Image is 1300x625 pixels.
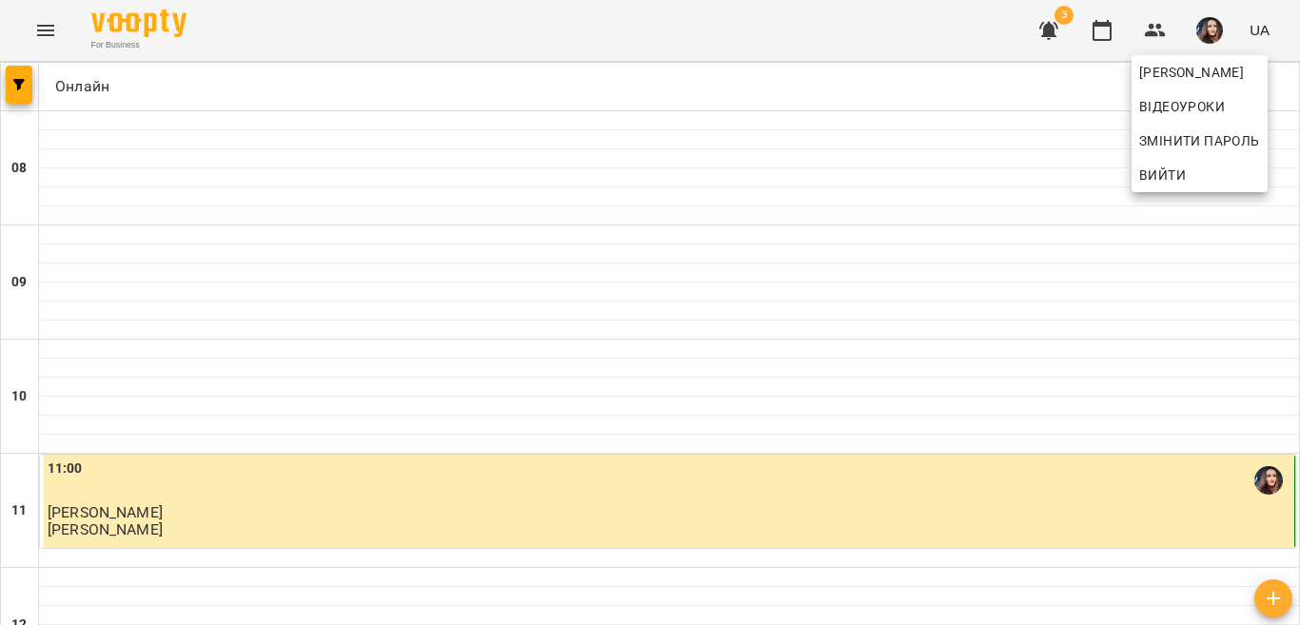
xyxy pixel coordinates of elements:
[1132,89,1232,124] a: Відеоуроки
[1132,55,1268,89] a: [PERSON_NAME]
[1139,95,1225,118] span: Відеоуроки
[1139,164,1186,186] span: Вийти
[1132,124,1268,158] a: Змінити пароль
[1139,61,1260,84] span: [PERSON_NAME]
[1132,158,1268,192] button: Вийти
[1139,129,1260,152] span: Змінити пароль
